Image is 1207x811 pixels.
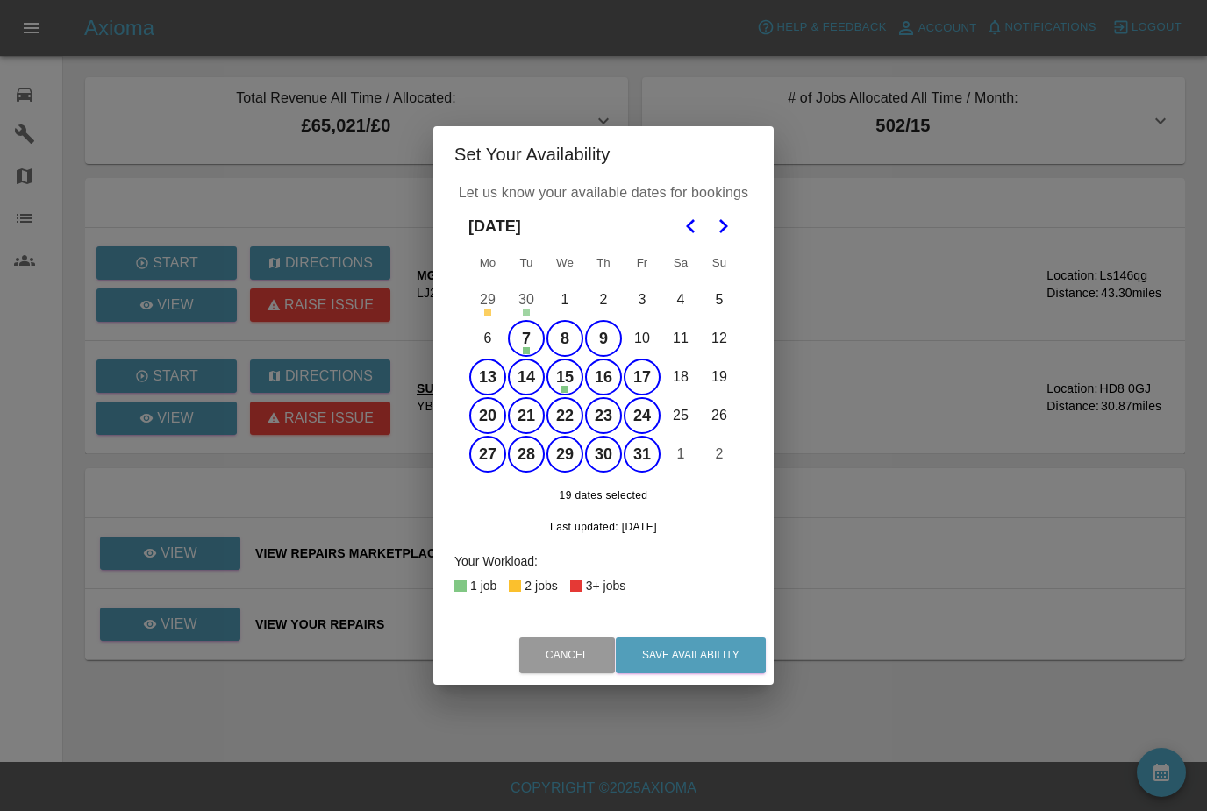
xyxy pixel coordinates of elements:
[623,245,661,281] th: Friday
[469,281,506,318] button: Monday, September 29th, 2025
[546,359,583,395] button: Wednesday, October 15th, 2025, selected
[584,245,623,281] th: Thursday
[624,320,661,357] button: Friday, October 10th, 2025
[454,182,753,203] p: Let us know your available dates for bookings
[546,281,583,318] button: Wednesday, October 1st, 2025
[519,637,615,673] button: Cancel
[469,359,506,395] button: Monday, October 13th, 2025, selected
[701,397,738,434] button: Sunday, October 26th, 2025
[661,245,700,281] th: Saturday
[585,436,622,473] button: Thursday, October 30th, 2025, selected
[508,397,545,434] button: Tuesday, October 21st, 2025, selected
[469,436,506,473] button: Monday, October 27th, 2025, selected
[585,397,622,434] button: Thursday, October 23rd, 2025, selected
[468,207,521,245] span: [DATE]
[700,245,739,281] th: Sunday
[662,359,699,395] button: Saturday, October 18th, 2025
[546,245,584,281] th: Wednesday
[546,397,583,434] button: Wednesday, October 22nd, 2025, selected
[508,359,545,395] button: Tuesday, October 14th, 2025, selected
[454,551,753,572] div: Your Workload:
[586,575,626,596] div: 3+ jobs
[508,281,545,318] button: Tuesday, September 30th, 2025
[624,281,661,318] button: Friday, October 3rd, 2025
[662,281,699,318] button: Saturday, October 4th, 2025
[585,359,622,395] button: Thursday, October 16th, 2025, selected
[675,210,707,242] button: Go to the Previous Month
[701,436,738,473] button: Sunday, November 2nd, 2025
[701,359,738,395] button: Sunday, October 19th, 2025
[662,397,699,434] button: Saturday, October 25th, 2025
[662,436,699,473] button: Saturday, November 1st, 2025
[624,397,661,434] button: Friday, October 24th, 2025, selected
[546,436,583,473] button: Wednesday, October 29th, 2025, selected
[469,397,506,434] button: Monday, October 20th, 2025, selected
[469,320,506,357] button: Monday, October 6th, 2025
[468,245,507,281] th: Monday
[585,281,622,318] button: Thursday, October 2nd, 2025
[662,320,699,357] button: Saturday, October 11th, 2025
[508,436,545,473] button: Tuesday, October 28th, 2025, selected
[550,521,657,533] span: Last updated: [DATE]
[468,487,739,505] span: 19 dates selected
[470,575,496,596] div: 1 job
[707,210,739,242] button: Go to the Next Month
[507,245,546,281] th: Tuesday
[616,637,766,673] button: Save Availability
[701,320,738,357] button: Sunday, October 12th, 2025
[508,320,545,357] button: Tuesday, October 7th, 2025, selected
[546,320,583,357] button: Wednesday, October 8th, 2025, selected
[624,359,661,395] button: Friday, October 17th, 2025, selected
[585,320,622,357] button: Thursday, October 9th, 2025, selected
[624,436,661,473] button: Friday, October 31st, 2025, selected
[433,126,774,182] h2: Set Your Availability
[525,575,557,596] div: 2 jobs
[468,245,739,473] table: October 2025
[701,281,738,318] button: Sunday, October 5th, 2025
